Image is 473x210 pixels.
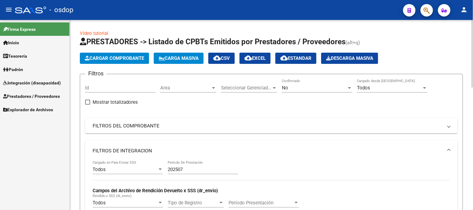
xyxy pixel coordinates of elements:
mat-icon: person [461,6,468,13]
strong: Campos del Archivo de Rendición Devuelto x SSS (dr_envio) [93,188,218,193]
span: Cargar Comprobante [85,55,144,61]
mat-icon: cloud_download [213,54,221,62]
span: Todos [93,167,106,172]
mat-icon: menu [5,6,12,13]
a: Video tutorial [80,31,108,36]
span: Mostrar totalizadores [93,98,138,106]
span: Tesorería [3,53,27,60]
span: Seleccionar Gerenciador [221,85,272,91]
span: Prestadores / Proveedores [3,93,60,100]
span: Todos [93,200,106,206]
span: Carga Masiva [159,55,199,61]
mat-panel-title: FILTROS DEL COMPROBANTE [93,122,443,129]
span: No [282,85,288,91]
app-download-masive: Descarga masiva de comprobantes (adjuntos) [321,53,378,64]
mat-panel-title: FILTROS DE INTEGRACION [93,147,443,154]
span: Tipo de Registro [168,200,218,206]
span: Inicio [3,39,19,46]
mat-expansion-panel-header: FILTROS DE INTEGRACION [85,141,458,161]
mat-icon: cloud_download [280,54,288,62]
span: - osdop [49,3,73,17]
h3: Filtros [85,69,107,78]
span: Padrón [3,66,23,73]
button: EXCEL [239,53,271,64]
button: Estandar [275,53,316,64]
button: Carga Masiva [154,53,204,64]
span: CSV [213,55,230,61]
span: Explorador de Archivos [3,106,53,113]
button: Cargar Comprobante [80,53,149,64]
button: CSV [208,53,235,64]
span: EXCEL [244,55,266,61]
span: Integración (discapacidad) [3,79,61,86]
span: Firma Express [3,26,36,33]
mat-expansion-panel-header: FILTROS DEL COMPROBANTE [85,118,458,133]
mat-icon: cloud_download [244,54,252,62]
button: Descarga Masiva [321,53,378,64]
span: Estandar [280,55,311,61]
span: Período Presentación [229,200,293,206]
span: Descarga Masiva [326,55,373,61]
span: Area [160,85,211,91]
span: (alt+q) [345,40,360,45]
span: Todos [357,85,370,91]
span: PRESTADORES -> Listado de CPBTs Emitidos por Prestadores / Proveedores [80,37,345,46]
